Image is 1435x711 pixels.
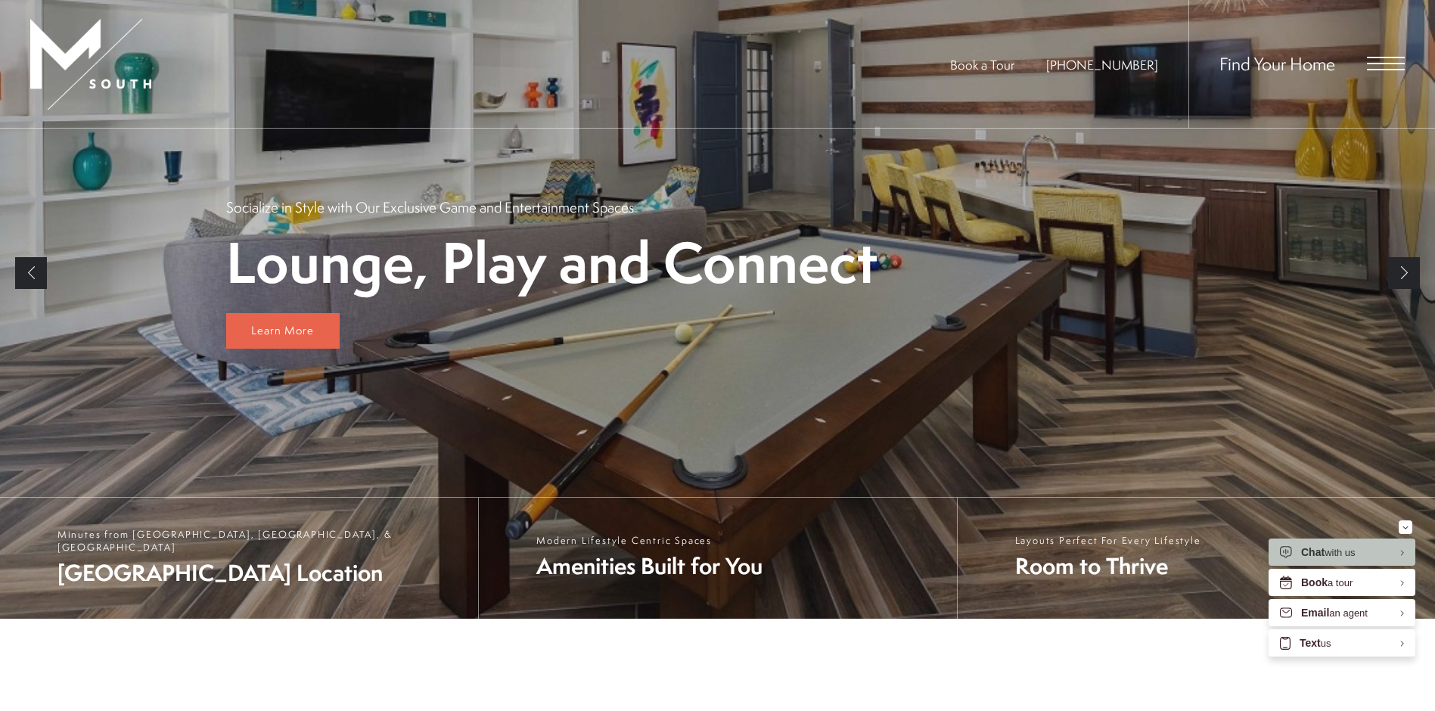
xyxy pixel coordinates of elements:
a: Layouts Perfect For Every Lifestyle [957,498,1435,619]
p: Lounge, Play and Connect [226,232,877,292]
p: Socialize in Style with Our Exclusive Game and Entertainment Spaces [226,197,634,217]
span: Layouts Perfect For Every Lifestyle [1015,534,1201,547]
span: Modern Lifestyle Centric Spaces [536,534,763,547]
span: Learn More [251,322,314,338]
a: Find Your Home [1219,51,1335,76]
span: Room to Thrive [1015,551,1201,582]
a: Call Us at 813-570-8014 [1046,56,1158,73]
a: Modern Lifestyle Centric Spaces [478,498,956,619]
img: MSouth [30,19,151,110]
a: Next [1388,257,1420,289]
span: [PHONE_NUMBER] [1046,56,1158,73]
span: [GEOGRAPHIC_DATA] Location [57,557,463,588]
span: Minutes from [GEOGRAPHIC_DATA], [GEOGRAPHIC_DATA], & [GEOGRAPHIC_DATA] [57,528,463,554]
button: Open Menu [1367,57,1405,70]
span: Amenities Built for You [536,551,763,582]
a: Learn More [226,313,340,349]
a: Book a Tour [950,56,1014,73]
a: Previous [15,257,47,289]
